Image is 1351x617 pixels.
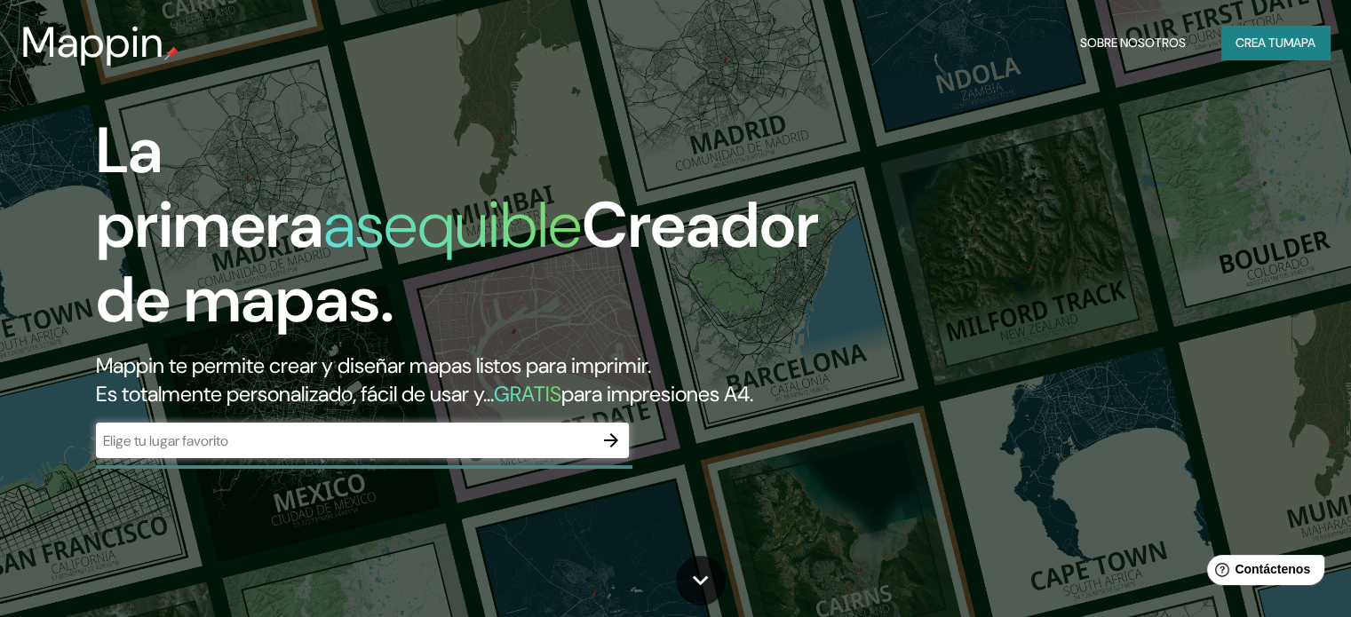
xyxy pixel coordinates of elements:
[561,380,753,407] font: para impresiones A4.
[96,109,323,266] font: La primera
[494,380,561,407] font: GRATIS
[96,431,593,451] input: Elige tu lugar favorito
[96,352,651,379] font: Mappin te permite crear y diseñar mapas listos para imprimir.
[1193,548,1331,597] iframe: Lanzador de widgets de ayuda
[1073,26,1193,59] button: Sobre nosotros
[164,46,179,60] img: pin de mapeo
[21,14,164,70] font: Mappin
[323,184,582,266] font: asequible
[96,184,819,341] font: Creador de mapas.
[1080,35,1186,51] font: Sobre nosotros
[1236,35,1283,51] font: Crea tu
[96,380,494,407] font: Es totalmente personalizado, fácil de usar y...
[1221,26,1330,59] button: Crea tumapa
[1283,35,1315,51] font: mapa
